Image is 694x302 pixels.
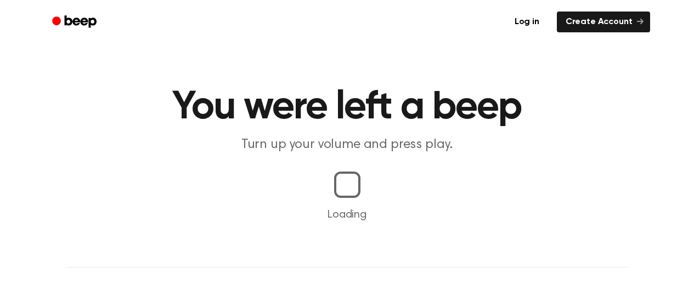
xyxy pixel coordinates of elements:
p: Loading [13,207,681,223]
a: Log in [504,9,550,35]
a: Create Account [557,12,650,32]
h1: You were left a beep [66,88,628,127]
a: Beep [44,12,106,33]
p: Turn up your volume and press play. [137,136,558,154]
